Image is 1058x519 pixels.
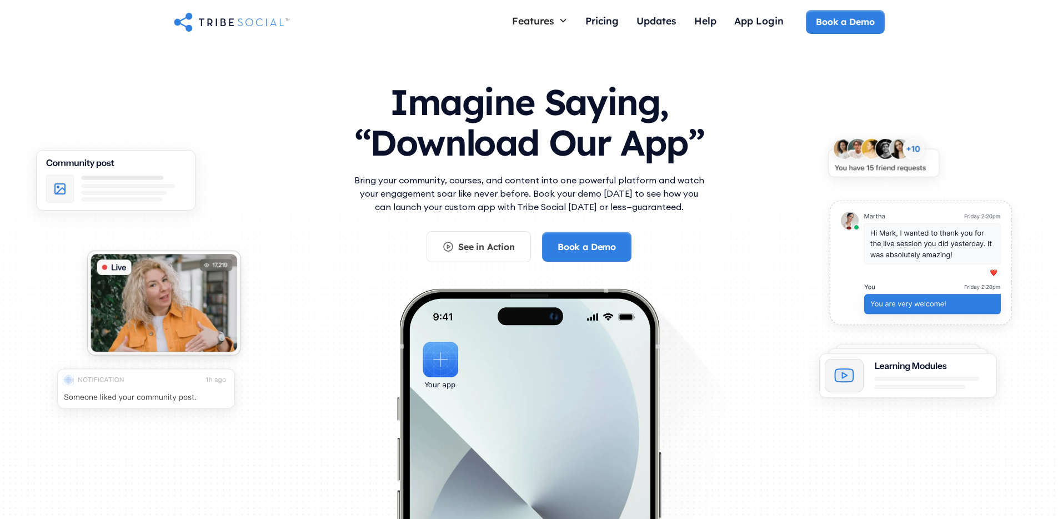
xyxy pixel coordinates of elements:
div: App Login [734,14,784,27]
img: An illustration of New friends requests [815,128,952,194]
img: An illustration of Learning Modules [804,336,1012,417]
img: An illustration of Community Feed [21,139,210,229]
div: Updates [636,14,676,27]
a: See in Action [427,231,531,262]
img: An illustration of push notification [42,358,250,427]
a: Pricing [576,10,628,34]
a: Updates [628,10,685,34]
div: Help [694,14,716,27]
a: Help [685,10,725,34]
p: Bring your community, courses, and content into one powerful platform and watch your engagement s... [352,173,707,213]
a: home [174,11,289,33]
a: Book a Demo [542,232,631,262]
div: Pricing [585,14,619,27]
a: Book a Demo [806,10,884,33]
div: Features [512,14,554,27]
div: Features [503,10,576,31]
div: See in Action [458,241,515,253]
a: App Login [725,10,793,34]
div: Your app [425,379,455,391]
img: An illustration of chat [815,190,1026,343]
img: An illustration of Live video [74,241,254,372]
h1: Imagine Saying, “Download Our App” [352,71,707,169]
